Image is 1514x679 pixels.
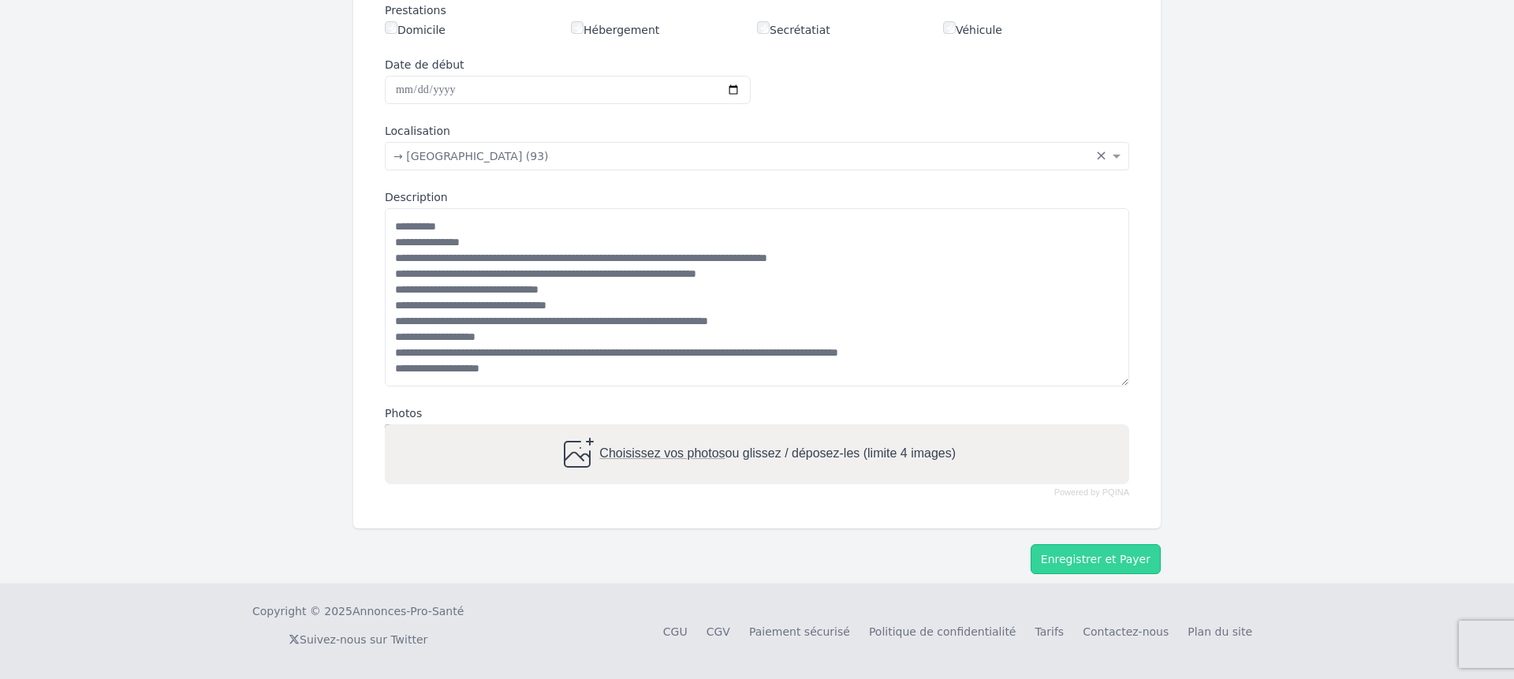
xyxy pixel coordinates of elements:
[385,21,446,38] label: Domicile
[943,21,956,34] input: Véhicule
[663,625,688,638] a: CGU
[558,435,956,473] div: ou glissez / déposez-les (limite 4 images)
[707,625,730,638] a: CGV
[352,603,464,619] a: Annonces-Pro-Santé
[385,123,1129,139] label: Localisation
[749,625,850,638] a: Paiement sécurisé
[385,2,1129,18] div: Prestations
[571,21,659,38] label: Hébergement
[1031,544,1161,574] button: Enregistrer et Payer
[1054,489,1129,496] a: Powered by PQINA
[1188,625,1252,638] a: Plan du site
[869,625,1016,638] a: Politique de confidentialité
[385,57,751,73] label: Date de début
[757,21,830,38] label: Secrétatiat
[1095,148,1109,164] span: Clear all
[385,405,1129,421] label: Photos
[289,633,427,646] a: Suivez-nous sur Twitter
[571,21,584,34] input: Hébergement
[252,603,464,619] div: Copyright © 2025
[599,447,725,461] span: Choisissez vos photos
[1035,625,1064,638] a: Tarifs
[757,21,770,34] input: Secrétatiat
[385,189,1129,205] label: Description
[1083,625,1169,638] a: Contactez-nous
[385,21,397,34] input: Domicile
[943,21,1002,38] label: Véhicule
